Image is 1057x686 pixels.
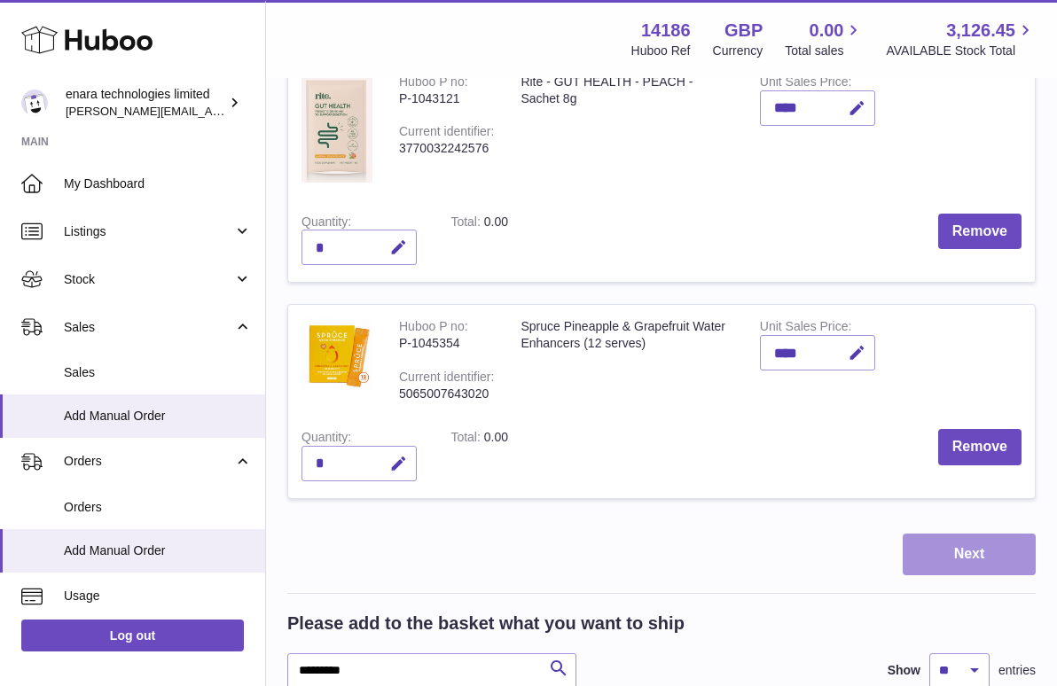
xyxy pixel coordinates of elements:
[946,19,1015,43] span: 3,126.45
[399,319,468,338] div: Huboo P no
[64,453,233,470] span: Orders
[64,499,252,516] span: Orders
[301,430,351,448] label: Quantity
[938,214,1022,250] button: Remove
[64,223,233,240] span: Listings
[886,19,1036,59] a: 3,126.45 AVAILABLE Stock Total
[301,318,372,389] img: Spruce Pineapple & Grapefruit Water Enhancers (12 serves)
[903,534,1036,575] button: Next
[21,90,48,116] img: Dee@enara.co
[810,19,844,43] span: 0.00
[64,319,233,336] span: Sales
[66,104,356,118] span: [PERSON_NAME][EMAIL_ADDRESS][DOMAIN_NAME]
[631,43,691,59] div: Huboo Ref
[760,74,851,93] label: Unit Sales Price
[785,43,864,59] span: Total sales
[886,43,1036,59] span: AVAILABLE Stock Total
[399,370,494,388] div: Current identifier
[21,620,244,651] a: Log out
[450,214,483,233] label: Total
[724,19,763,43] strong: GBP
[484,214,508,229] span: 0.00
[507,305,746,415] td: Spruce Pineapple & Grapefruit Water Enhancers (12 serves)
[64,588,252,604] span: Usage
[484,430,508,444] span: 0.00
[66,86,225,120] div: enara technologies limited
[287,612,685,635] h2: Please add to the basket what you want to ship
[399,124,494,143] div: Current identifier
[399,90,494,107] div: P-1043121
[507,60,746,200] td: Rite - GUT HEALTH - PEACH - Sachet 8g
[450,430,483,448] label: Total
[64,542,252,559] span: Add Manual Order
[998,662,1036,679] span: entries
[399,335,494,352] div: P-1045354
[301,214,351,233] label: Quantity
[785,19,864,59] a: 0.00 Total sales
[641,19,691,43] strong: 14186
[399,386,494,402] div: 5065007643020
[399,74,468,93] div: Huboo P no
[888,662,920,679] label: Show
[64,175,252,192] span: My Dashboard
[760,319,851,338] label: Unit Sales Price
[64,271,233,288] span: Stock
[64,408,252,425] span: Add Manual Order
[399,140,494,157] div: 3770032242576
[713,43,763,59] div: Currency
[938,429,1022,465] button: Remove
[64,364,252,381] span: Sales
[301,74,372,183] img: Rite - GUT HEALTH - PEACH - Sachet 8g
